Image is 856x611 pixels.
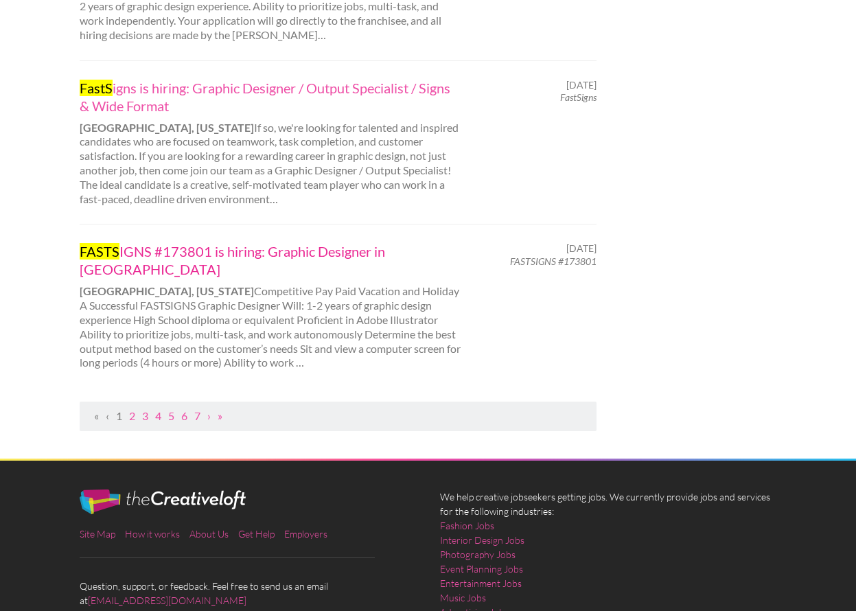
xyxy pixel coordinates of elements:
a: Photography Jobs [440,547,516,562]
a: Page 5 [168,409,174,422]
strong: [GEOGRAPHIC_DATA], [US_STATE] [80,284,254,297]
a: Page 2 [129,409,135,422]
a: Page 4 [155,409,161,422]
a: FASTSIGNS #173801 is hiring: Graphic Designer in [GEOGRAPHIC_DATA] [80,242,461,278]
strong: [GEOGRAPHIC_DATA], [US_STATE] [80,121,254,134]
span: First Page [94,409,99,422]
a: How it works [125,528,180,540]
a: Page 7 [194,409,200,422]
a: Entertainment Jobs [440,576,522,590]
a: Fashion Jobs [440,518,494,533]
a: Page 3 [142,409,148,422]
a: [EMAIL_ADDRESS][DOMAIN_NAME] [88,595,246,606]
span: [DATE] [566,79,597,91]
a: FastSigns is hiring: Graphic Designer / Output Specialist / Signs & Wide Format [80,79,461,115]
a: Employers [284,528,327,540]
mark: FastS [80,80,113,96]
em: FASTSIGNS #173801 [510,255,597,267]
a: Page 1 [116,409,122,422]
span: [DATE] [566,242,597,255]
em: FastSigns [560,91,597,103]
a: Music Jobs [440,590,486,605]
a: Get Help [238,528,275,540]
a: Event Planning Jobs [440,562,523,576]
a: Last Page, Page 41 [218,409,222,422]
mark: FASTS [80,243,119,260]
a: Site Map [80,528,115,540]
a: Interior Design Jobs [440,533,524,547]
a: About Us [189,528,229,540]
a: Next Page [207,409,211,422]
span: Previous Page [106,409,109,422]
img: The Creative Loft [80,489,246,514]
div: If so, we're looking for talented and inspired candidates who are focused on teamwork, task compl... [68,79,474,207]
div: Competitive Pay Paid Vacation and Holiday A Successful FASTSIGNS Graphic Designer Will: 1-2 years... [68,242,474,370]
a: Page 6 [181,409,187,422]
